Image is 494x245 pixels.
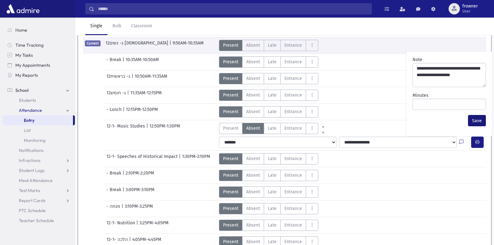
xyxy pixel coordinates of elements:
span: 12:15PM-12:50PM [126,106,158,117]
span: Late [268,108,277,115]
span: Entrance [284,189,302,195]
a: Monitoring [3,135,75,145]
span: | [122,186,126,198]
div: AttTypes [219,90,318,101]
span: Entrance [284,92,302,98]
span: - Break [107,56,122,68]
a: Student Logs [3,165,75,175]
a: Bulk [107,18,126,35]
span: | [122,170,126,181]
span: Present [223,222,238,228]
span: School [15,87,29,93]
span: Late [268,205,277,212]
span: Late [268,222,277,228]
span: Present [223,238,238,245]
span: Absent [246,155,260,162]
span: Absent [246,172,260,179]
span: Late [268,125,277,132]
span: Late [268,42,277,49]
a: Infractions [3,155,75,165]
span: Report Cards [19,198,45,203]
span: 9:50AM-10:35AM [173,40,204,51]
span: My Appointments [15,62,50,68]
span: Present [223,75,238,82]
span: Present [223,59,238,65]
span: | [169,40,173,51]
span: Students [19,97,36,103]
div: AttTypes [219,153,318,164]
span: Entrance [284,75,302,82]
span: Teacher Schedule [19,218,54,223]
div: AttTypes [219,56,318,68]
span: Entry [24,117,34,123]
span: - Break [107,186,122,198]
span: 12-1- Nutrition [107,220,136,231]
span: Absent [246,205,260,212]
label: Note [413,56,422,63]
div: AttTypes [219,40,318,51]
span: Time Tracking [15,42,44,48]
span: Present [223,155,238,162]
a: Report Cards [3,195,75,206]
span: 12-1- Music Studies [107,123,146,134]
a: My Appointments [3,60,75,70]
div: AttTypes [219,170,318,181]
span: Absent [246,42,260,49]
a: Notifications [3,145,75,155]
span: Test Marks [19,188,40,193]
span: Absent [246,125,260,132]
span: | [146,123,149,134]
span: My Tasks [15,52,33,58]
span: Absent [246,75,260,82]
img: AdmirePro [5,3,41,15]
span: Entrance [284,42,302,49]
span: Student Logs [19,168,44,173]
span: Present [223,172,238,179]
span: Late [268,92,277,98]
div: AttTypes [219,220,318,231]
a: School [3,85,75,95]
span: Late [268,59,277,65]
input: Search [94,3,372,14]
a: PTC Schedule [3,206,75,216]
span: 3:10PM-3:25PM [125,203,153,214]
span: 10:35AM-10:50AM [126,56,159,68]
div: AttTypes [219,203,318,214]
span: Absent [246,108,260,115]
span: Late [268,172,277,179]
span: Present [223,92,238,98]
span: Entrance [284,155,302,162]
span: - Break [107,170,122,181]
a: Attendance [3,105,75,115]
span: Absent [246,222,260,228]
span: Present [223,205,238,212]
span: 12-1- Speeches of Historical Impact [107,153,179,164]
span: | [122,56,126,68]
span: 1:30PM-2:10PM [182,153,210,164]
span: Home [15,27,27,33]
span: 12ג- חומש [107,90,127,101]
span: Late [268,75,277,82]
a: Meal Attendance [3,175,75,185]
span: Notifications [19,148,44,153]
span: Absent [246,92,260,98]
span: 2:10PM-2:20PM [126,170,154,181]
span: Attendance [19,107,42,113]
a: Test Marks [3,185,75,195]
a: Home [3,25,75,35]
span: Present [223,125,238,132]
span: My Reports [15,72,38,78]
span: 12ג- בראשית [107,73,132,84]
span: Present [223,42,238,49]
span: Meal Attendance [19,178,53,183]
a: My Reports [3,70,75,80]
span: frowner [462,4,478,9]
span: Infractions [19,158,40,163]
span: Present [223,189,238,195]
span: - מנחה [107,203,122,214]
span: Entrance [284,59,302,65]
span: | [136,220,139,231]
a: List [3,125,75,135]
span: Monitoring [24,138,45,143]
span: Entrance [284,222,302,228]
